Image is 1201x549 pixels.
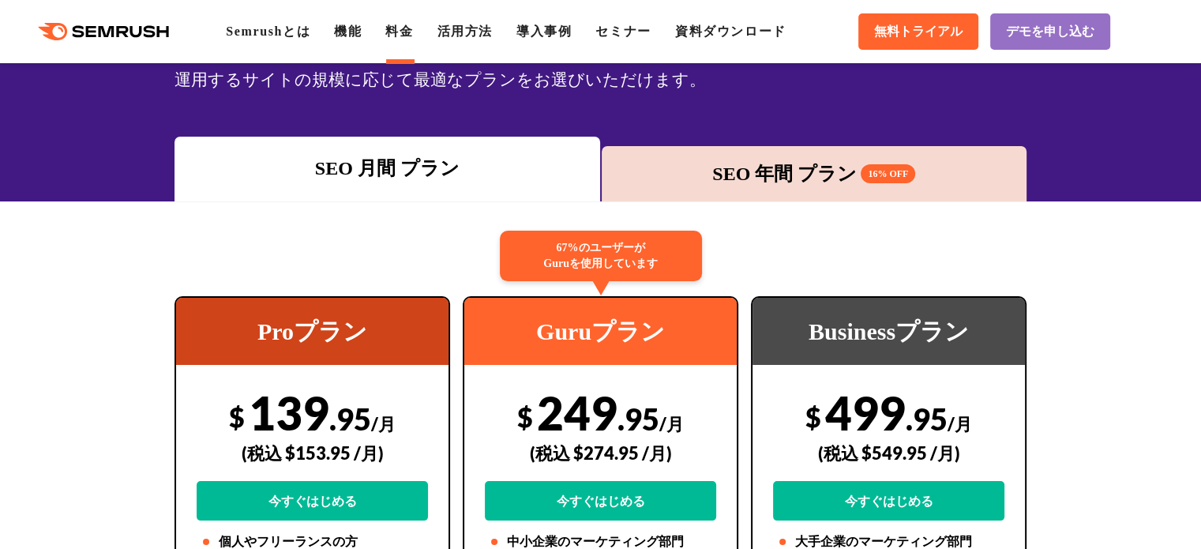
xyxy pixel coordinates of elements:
div: (税込 $153.95 /月) [197,425,428,481]
a: 今すぐはじめる [773,481,1004,521]
a: 機能 [334,24,362,38]
div: 249 [485,385,716,521]
div: Proプラン [176,298,448,365]
span: /月 [948,413,972,434]
span: 無料トライアル [874,24,963,40]
div: Businessプラン [753,298,1025,365]
span: $ [805,400,821,433]
span: /月 [659,413,684,434]
a: 今すぐはじめる [197,481,428,521]
div: 67%のユーザーが Guruを使用しています [500,231,702,281]
a: セミナー [595,24,651,38]
span: $ [517,400,533,433]
span: .95 [617,400,659,437]
a: 資料ダウンロード [675,24,786,38]
div: SEO 月間 プラン [182,154,592,182]
span: .95 [329,400,371,437]
span: デモを申し込む [1006,24,1094,40]
a: デモを申し込む [990,13,1110,50]
a: 無料トライアル [858,13,978,50]
a: 今すぐはじめる [485,481,716,521]
a: Semrushとは [226,24,310,38]
div: (税込 $274.95 /月) [485,425,716,481]
div: (税込 $549.95 /月) [773,425,1004,481]
a: 活用方法 [437,24,493,38]
div: 499 [773,385,1004,521]
span: 16% OFF [861,164,915,183]
div: Guruプラン [464,298,737,365]
span: .95 [906,400,948,437]
div: SEO 年間 プラン [610,160,1019,188]
a: 導入事例 [516,24,572,38]
div: SEOの3つの料金プランから、広告・SNS・市場調査ツールキットをご用意しています。業務領域や会社の規模、運用するサイトの規模に応じて最適なプランをお選びいただけます。 [175,37,1026,94]
span: $ [229,400,245,433]
div: 139 [197,385,428,521]
a: 料金 [385,24,413,38]
span: /月 [371,413,396,434]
